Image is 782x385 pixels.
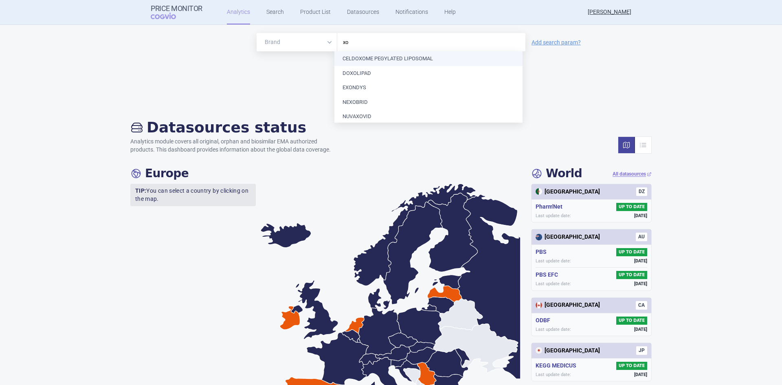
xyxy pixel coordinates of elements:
span: Last update date: [536,281,571,287]
a: Add search param? [532,40,581,45]
img: Algeria [536,188,542,195]
span: [DATE] [634,372,647,378]
h2: Datasources status [130,119,339,136]
span: DZ [636,187,647,196]
span: CA [636,301,647,310]
span: UP TO DATE [616,248,647,256]
span: [DATE] [634,326,647,332]
div: [GEOGRAPHIC_DATA] [536,347,600,355]
li: NUVAXOVID [334,109,523,124]
span: Last update date: [536,213,571,219]
span: Last update date: [536,326,571,332]
span: [DATE] [634,281,647,287]
h4: World [531,167,582,180]
h4: Europe [130,167,189,180]
div: [GEOGRAPHIC_DATA] [536,233,600,241]
li: EXONDYS [334,80,523,95]
h5: KEGG MEDICUS [536,362,580,370]
span: [DATE] [634,258,647,264]
h5: PBS [536,248,550,256]
span: Last update date: [536,258,571,264]
h5: ODBF [536,317,554,325]
a: Price MonitorCOGVIO [151,4,202,20]
h5: Pharm'Net [536,203,566,211]
span: AU [636,233,647,241]
span: UP TO DATE [616,271,647,279]
strong: Price Monitor [151,4,202,13]
strong: TIP: [135,187,146,194]
span: UP TO DATE [616,203,647,211]
li: DOXOLIPAD [334,66,523,81]
span: UP TO DATE [616,362,647,370]
li: CELDOXOME PEGYLATED LIPOSOMAL [334,51,523,66]
a: All datasources [613,171,652,178]
div: [GEOGRAPHIC_DATA] [536,188,600,196]
h5: PBS EFC [536,271,561,279]
img: Australia [536,234,542,240]
li: NEXOBRID [334,95,523,110]
div: [GEOGRAPHIC_DATA] [536,301,600,309]
img: Canada [536,302,542,308]
span: JP [636,346,647,355]
span: COGVIO [151,13,187,19]
span: UP TO DATE [616,317,647,325]
img: Japan [536,347,542,354]
span: Last update date: [536,372,571,378]
span: [DATE] [634,213,647,219]
p: You can select a country by clicking on the map. [130,184,256,206]
p: Analytics module covers all original, orphan and biosimilar EMA authorized products. This dashboa... [130,138,339,154]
